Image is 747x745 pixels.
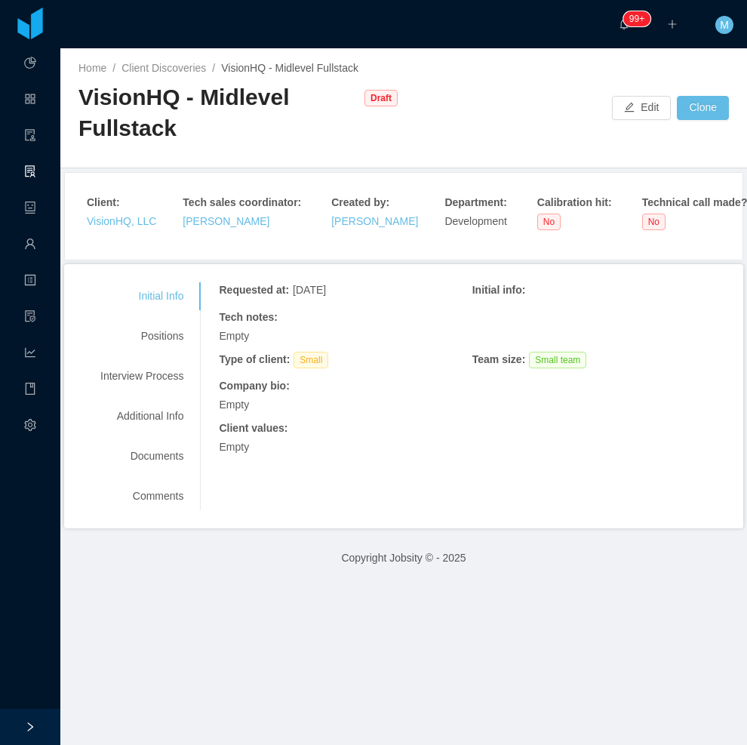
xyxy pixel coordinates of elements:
[537,196,612,208] strong: Calibration hit :
[82,482,201,510] div: Comments
[183,196,301,208] strong: Tech sales coordinator :
[444,196,506,208] strong: Department :
[612,96,671,120] button: icon: editEdit
[24,229,36,261] a: icon: user
[667,19,678,29] i: icon: plus
[78,82,357,143] div: VisionHQ - Midlevel Fullstack
[87,196,120,208] strong: Client :
[87,215,156,227] a: VisionHQ, LLC
[82,402,201,430] div: Additional Info
[293,284,326,296] span: [DATE]
[219,422,287,434] strong: Client values :
[537,214,561,230] span: No
[444,215,507,227] span: Development
[331,196,389,208] strong: Created by :
[183,215,269,227] a: [PERSON_NAME]
[219,330,249,342] span: Empty
[60,532,747,584] footer: Copyright Jobsity © - 2025
[78,62,106,74] a: Home
[219,284,289,296] strong: Requested at :
[212,62,215,74] span: /
[219,399,249,411] span: Empty
[720,16,729,34] span: M
[294,352,328,368] span: Small
[121,62,206,74] a: Client Discoveries
[221,62,358,74] span: VisionHQ - Midlevel Fullstack
[219,353,290,365] strong: Type of client :
[619,19,629,29] i: icon: bell
[24,266,36,297] a: icon: profile
[529,352,586,368] span: Small team
[623,11,650,26] sup: 2155
[642,214,666,230] span: No
[24,159,36,189] i: icon: solution
[472,284,526,296] strong: Initial info :
[112,62,115,74] span: /
[677,96,729,120] button: Clone
[82,442,201,470] div: Documents
[219,441,249,453] span: Empty
[219,311,278,323] strong: Tech notes :
[24,303,36,334] i: icon: file-protect
[24,48,36,80] a: icon: pie-chart
[219,380,289,392] strong: Company bio :
[24,121,36,152] a: icon: audit
[82,362,201,390] div: Interview Process
[331,215,418,227] a: [PERSON_NAME]
[82,282,201,310] div: Initial Info
[472,353,526,365] strong: Team size :
[24,412,36,442] i: icon: setting
[364,90,398,106] span: Draft
[82,322,201,350] div: Positions
[24,376,36,406] i: icon: book
[24,85,36,116] a: icon: appstore
[24,193,36,225] a: icon: robot
[24,340,36,370] i: icon: line-chart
